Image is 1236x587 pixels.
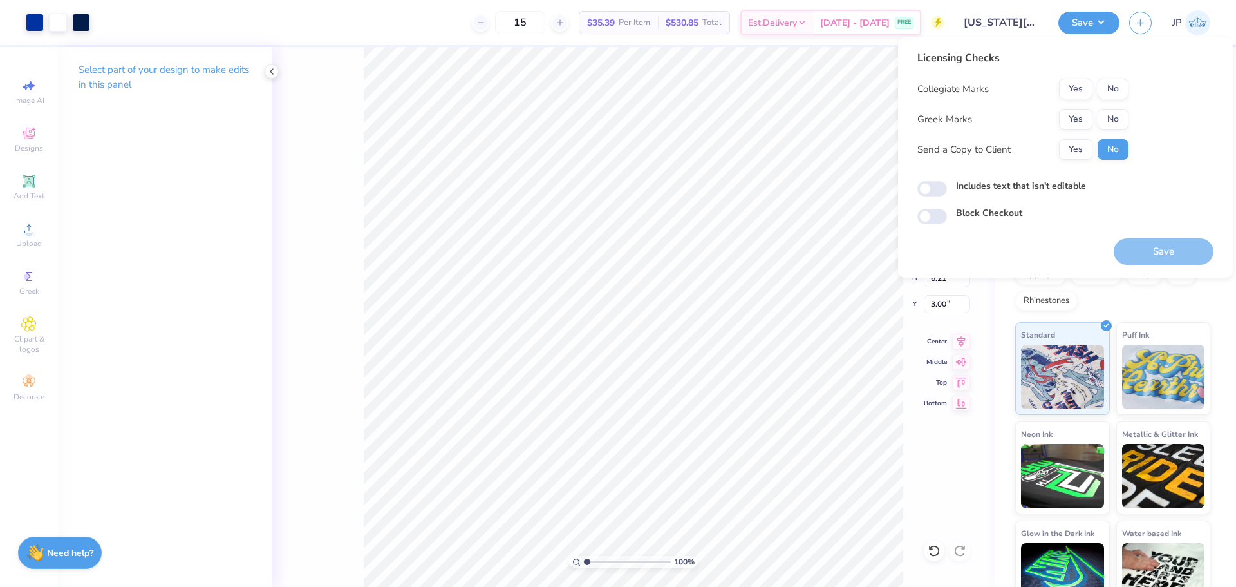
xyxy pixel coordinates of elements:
[1122,328,1149,342] span: Puff Ink
[954,10,1049,35] input: Untitled Design
[1098,139,1128,160] button: No
[1172,10,1210,35] a: JP
[1015,291,1078,311] div: Rhinestones
[1021,526,1094,540] span: Glow in the Dark Ink
[1059,139,1092,160] button: Yes
[79,63,251,92] p: Select part of your design to make edits in this panel
[1098,79,1128,99] button: No
[917,142,1011,157] div: Send a Copy to Client
[1098,109,1128,130] button: No
[619,16,650,30] span: Per Item
[1122,427,1198,441] span: Metallic & Glitter Ink
[1058,12,1119,34] button: Save
[748,16,797,30] span: Est. Delivery
[917,50,1128,66] div: Licensing Checks
[924,358,947,367] span: Middle
[587,16,615,30] span: $35.39
[1122,526,1181,540] span: Water based Ink
[6,334,51,354] span: Clipart & logos
[1059,109,1092,130] button: Yes
[1122,444,1205,508] img: Metallic & Glitter Ink
[702,16,722,30] span: Total
[924,378,947,387] span: Top
[924,399,947,408] span: Bottom
[1021,444,1104,508] img: Neon Ink
[1172,15,1182,30] span: JP
[495,11,545,34] input: – –
[917,112,972,127] div: Greek Marks
[14,392,44,402] span: Decorate
[14,191,44,201] span: Add Text
[674,556,695,568] span: 100 %
[820,16,890,30] span: [DATE] - [DATE]
[1021,345,1104,409] img: Standard
[1122,345,1205,409] img: Puff Ink
[956,206,1022,220] label: Block Checkout
[956,179,1086,193] label: Includes text that isn't editable
[917,82,989,97] div: Collegiate Marks
[16,238,42,249] span: Upload
[897,18,911,27] span: FREE
[15,143,43,153] span: Designs
[666,16,698,30] span: $530.85
[1021,427,1053,441] span: Neon Ink
[19,286,39,296] span: Greek
[47,547,93,559] strong: Need help?
[1059,79,1092,99] button: Yes
[1185,10,1210,35] img: John Paul Torres
[1021,328,1055,342] span: Standard
[14,95,44,106] span: Image AI
[924,337,947,346] span: Center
